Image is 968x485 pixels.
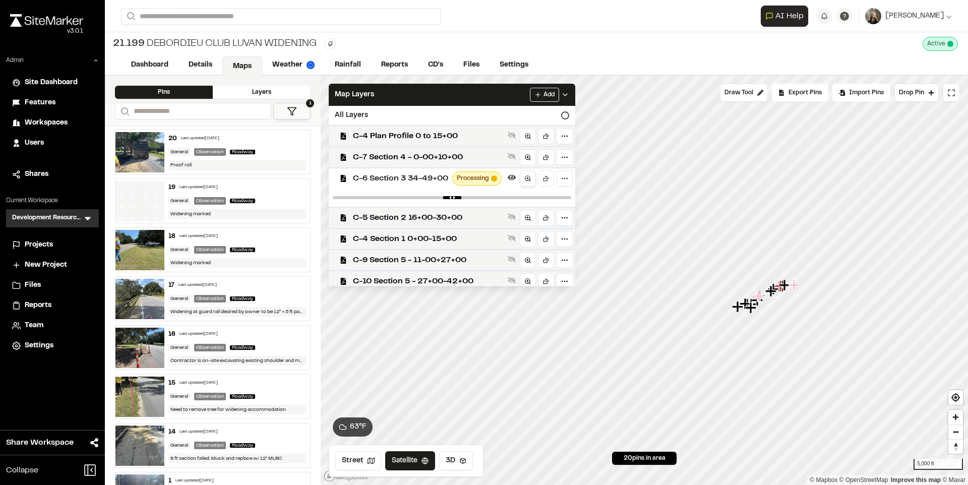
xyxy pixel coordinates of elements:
[194,442,226,449] div: Observation
[25,340,53,351] span: Settings
[333,417,373,437] button: 63°F
[168,428,175,437] div: 14
[273,103,311,119] button: 1
[230,150,255,154] span: Roadway
[752,291,765,304] div: Map marker
[538,252,554,268] a: Rotate to layer
[530,88,559,102] button: Add
[724,88,753,97] span: Draw Tool
[168,356,307,366] div: Contractor is on-site excavating existing shoulder and median for Luvan Blvd widening.
[768,283,781,296] div: Map marker
[179,331,218,337] div: Last updated [DATE]
[353,172,448,185] span: C-6 Section 3 34-49+00
[168,160,307,170] div: Proof roll
[506,211,518,223] button: Show layer
[948,439,963,454] button: Reset bearing to north
[538,149,554,165] a: Rotate to layer
[543,90,555,99] span: Add
[942,476,965,483] a: Maxar
[168,232,175,241] div: 18
[353,233,504,245] span: C-4 Section 1 0+00-15+00
[115,279,164,319] img: file
[538,128,554,144] a: Rotate to layer
[832,84,890,102] div: Import Pins into your project
[520,128,536,144] a: Zoom to layer
[506,253,518,265] button: Show layer
[12,340,93,351] a: Settings
[194,197,226,205] div: Observation
[779,279,792,292] div: Map marker
[168,134,177,143] div: 20
[947,41,953,47] span: This project is active and counting against your active project count.
[178,282,217,288] div: Last updated [DATE]
[923,37,958,51] div: This project is active and counting against your active project count.
[12,239,93,251] a: Projects
[12,300,93,311] a: Reports
[520,210,536,226] a: Zoom to layer
[775,10,804,22] span: AI Help
[948,425,963,439] button: Zoom out
[839,476,888,483] a: OpenStreetMap
[194,246,226,254] div: Observation
[761,6,808,27] button: Open AI Assistant
[490,55,538,75] a: Settings
[538,210,554,226] a: Rotate to layer
[452,171,502,186] div: Map layer tileset processing
[168,183,175,192] div: 19
[121,8,139,25] button: Search
[745,301,758,315] div: Map marker
[740,297,753,311] div: Map marker
[891,476,941,483] a: Map feedback
[624,454,665,463] span: 20 pins in area
[10,14,83,27] img: rebrand.png
[506,232,518,244] button: Show layer
[168,281,174,290] div: 17
[948,390,963,405] button: Find my location
[774,280,787,293] div: Map marker
[115,426,164,466] img: file
[335,89,374,100] span: Map Layers
[325,55,371,75] a: Rainfall
[324,470,368,482] a: Mapbox logo
[775,280,788,293] div: Map marker
[168,330,175,339] div: 16
[353,275,504,287] span: C-10 Section 5 - 27+00-42+00
[948,410,963,425] button: Zoom in
[329,106,575,125] div: All Layers
[12,280,93,291] a: Files
[418,55,453,75] a: CD's
[761,6,812,27] div: Open AI Assistant
[520,273,536,289] a: Zoom to layer
[25,239,53,251] span: Projects
[230,345,255,350] span: Roadway
[948,440,963,454] span: Reset bearing to north
[168,148,190,156] div: General
[181,136,219,142] div: Last updated [DATE]
[178,55,222,75] a: Details
[457,174,489,183] span: Processing
[810,476,837,483] a: Mapbox
[168,442,190,449] div: General
[12,117,93,129] a: Workspaces
[491,175,497,181] span: Map layer tileset processing
[12,260,93,271] a: New Project
[453,55,490,75] a: Files
[25,169,48,180] span: Shares
[353,254,504,266] span: C-9 Section 5 - 11-00+27+00
[179,380,218,386] div: Last updated [DATE]
[772,84,828,102] div: No pins available to export
[115,132,164,172] img: file
[168,209,307,219] div: Widening marked
[25,320,43,331] span: Team
[168,307,307,317] div: Widening at guard rail desired by owner to be 12” + 5 ft path. Painted as noted.
[230,443,255,448] span: Roadway
[230,199,255,203] span: Roadway
[168,258,307,268] div: Widening marked
[168,454,307,463] div: 8 ft section failed. Muck and replace w/ 12” MLBC
[115,181,164,221] img: banner-white.png
[752,294,765,307] div: Map marker
[194,344,226,351] div: Observation
[732,300,745,314] div: Map marker
[353,212,504,224] span: C-5 Section 2 16+00-30+00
